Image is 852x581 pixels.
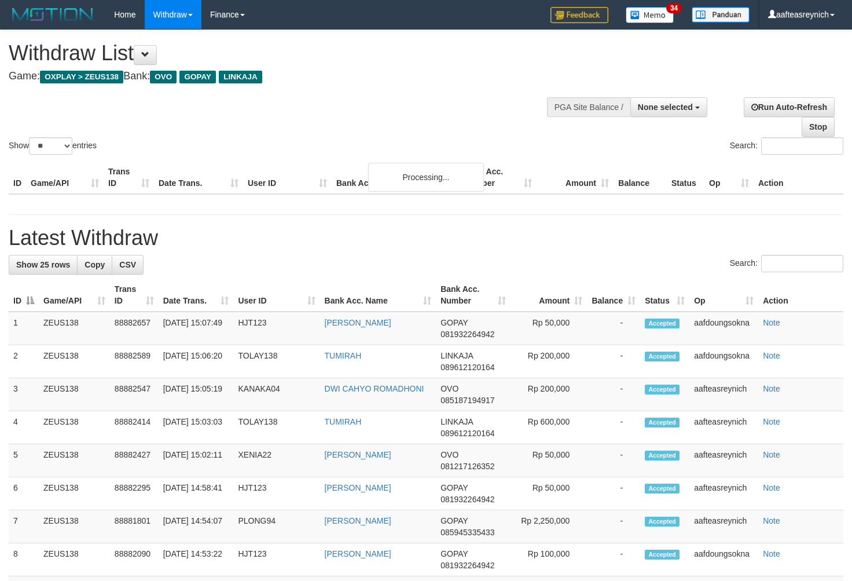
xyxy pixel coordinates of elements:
td: TOLAY138 [233,411,319,444]
span: 34 [666,3,682,13]
th: Game/API [26,161,104,194]
td: HJT123 [233,543,319,576]
th: Date Trans. [154,161,243,194]
td: aafdoungsokna [689,312,758,345]
td: 1 [9,312,39,345]
td: 6 [9,477,39,510]
span: OXPLAY > ZEUS138 [40,71,123,83]
th: ID [9,161,26,194]
td: [DATE] 15:06:20 [159,345,234,378]
select: Showentries [29,137,72,155]
span: GOPAY [440,549,468,558]
span: Copy 081932264942 to clipboard [440,495,494,504]
span: Copy 085945335433 to clipboard [440,528,494,537]
td: HJT123 [233,312,319,345]
td: aafteasreynich [689,444,758,477]
td: - [587,378,640,411]
button: None selected [630,97,707,117]
a: Note [763,549,780,558]
th: Bank Acc. Number [460,161,537,194]
a: Run Auto-Refresh [744,97,835,117]
a: Note [763,318,780,327]
span: Accepted [645,451,680,461]
a: Note [763,351,780,360]
span: LINKAJA [440,417,473,426]
img: panduan.png [692,7,750,23]
td: 2 [9,345,39,378]
td: - [587,543,640,576]
td: Rp 200,000 [511,378,587,411]
td: - [587,411,640,444]
span: OVO [150,71,177,83]
input: Search: [761,137,843,155]
td: [DATE] 15:02:11 [159,444,234,477]
th: Bank Acc. Name [332,161,460,194]
span: Accepted [645,352,680,361]
a: [PERSON_NAME] [325,318,391,327]
td: Rp 2,250,000 [511,510,587,543]
span: GOPAY [440,318,468,327]
span: Show 25 rows [16,260,70,269]
span: GOPAY [440,483,468,492]
span: Copy 081217126352 to clipboard [440,462,494,471]
span: Accepted [645,550,680,560]
span: Accepted [645,385,680,394]
td: 3 [9,378,39,411]
th: Bank Acc. Name: activate to sort column ascending [320,279,436,312]
a: Note [763,516,780,525]
label: Search: [730,137,843,155]
th: User ID: activate to sort column ascending [233,279,319,312]
td: Rp 200,000 [511,345,587,378]
th: ID: activate to sort column descending [9,279,39,312]
td: - [587,510,640,543]
span: None selected [638,103,693,112]
th: Balance [614,161,667,194]
td: aafdoungsokna [689,345,758,378]
span: OVO [440,450,458,459]
h1: Latest Withdraw [9,226,843,250]
td: Rp 50,000 [511,312,587,345]
span: GOPAY [179,71,216,83]
span: Copy [85,260,105,269]
span: LINKAJA [440,351,473,360]
a: Show 25 rows [9,255,78,275]
td: HJT123 [233,477,319,510]
label: Search: [730,255,843,272]
td: 7 [9,510,39,543]
td: aafteasreynich [689,378,758,411]
td: PLONG94 [233,510,319,543]
td: [DATE] 15:05:19 [159,378,234,411]
td: ZEUS138 [39,543,110,576]
span: CSV [119,260,136,269]
input: Search: [761,255,843,272]
td: Rp 100,000 [511,543,587,576]
a: TUMIRAH [325,417,362,426]
a: [PERSON_NAME] [325,450,391,459]
td: Rp 600,000 [511,411,587,444]
a: Copy [77,255,112,275]
td: ZEUS138 [39,312,110,345]
th: Amount [537,161,614,194]
td: 4 [9,411,39,444]
th: Status: activate to sort column ascending [640,279,689,312]
td: aafteasreynich [689,477,758,510]
td: 88882414 [110,411,159,444]
span: Copy 085187194917 to clipboard [440,396,494,405]
td: ZEUS138 [39,411,110,444]
th: Balance: activate to sort column ascending [587,279,640,312]
span: Copy 081932264942 to clipboard [440,330,494,339]
td: 88882547 [110,378,159,411]
th: Action [758,279,843,312]
td: KANAKA04 [233,378,319,411]
a: DWI CAHYO ROMADHONI [325,384,424,393]
td: 88882090 [110,543,159,576]
td: [DATE] 15:07:49 [159,312,234,345]
td: [DATE] 14:54:07 [159,510,234,543]
td: Rp 50,000 [511,444,587,477]
div: Processing... [368,163,484,192]
span: Copy 081932264942 to clipboard [440,561,494,570]
th: Action [754,161,843,194]
span: LINKAJA [219,71,262,83]
td: 88881801 [110,510,159,543]
td: XENIA22 [233,444,319,477]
